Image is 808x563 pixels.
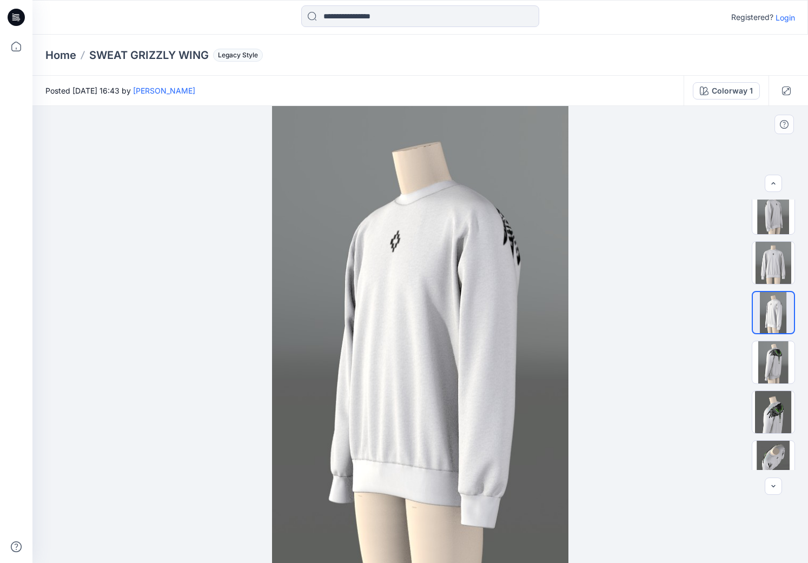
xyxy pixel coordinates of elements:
[213,49,263,62] span: Legacy Style
[731,11,773,24] p: Registered?
[753,292,794,333] img: 6
[752,441,794,483] img: 9
[712,85,753,97] div: Colorway 1
[209,48,263,63] button: Legacy Style
[693,82,760,100] button: Colorway 1
[133,86,195,95] a: [PERSON_NAME]
[752,391,794,433] img: 8
[752,192,794,234] img: 4
[45,48,76,63] a: Home
[272,106,569,563] img: eyJhbGciOiJIUzI1NiIsImtpZCI6IjAiLCJzbHQiOiJzZXMiLCJ0eXAiOiJKV1QifQ.eyJkYXRhIjp7InR5cGUiOiJzdG9yYW...
[752,242,794,284] img: 5
[45,85,195,96] span: Posted [DATE] 16:43 by
[752,341,794,383] img: 7
[89,48,209,63] p: SWEAT GRIZZLY WING
[776,12,795,23] p: Login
